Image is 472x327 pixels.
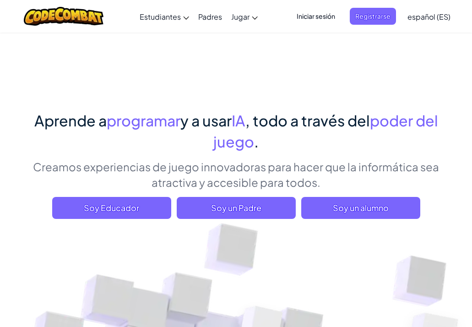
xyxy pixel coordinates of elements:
[350,8,396,25] button: Registrarse
[301,197,420,219] button: Soy un alumno
[403,4,455,29] a: español (ES)
[177,197,296,219] a: Soy un Padre
[231,12,250,22] span: Jugar
[180,111,232,130] span: y a usar
[232,111,245,130] span: IA
[52,197,171,219] a: Soy Educador
[245,111,370,130] span: , todo a través del
[24,7,104,26] img: CodeCombat logo
[34,111,107,130] span: Aprende a
[135,4,194,29] a: Estudiantes
[254,132,259,151] span: .
[407,12,450,22] span: español (ES)
[194,4,227,29] a: Padres
[140,12,181,22] span: Estudiantes
[227,4,262,29] a: Jugar
[107,111,180,130] span: programar
[291,8,341,25] button: Iniciar sesión
[21,159,451,190] p: Creamos experiencias de juego innovadoras para hacer que la informática sea atractiva y accesible...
